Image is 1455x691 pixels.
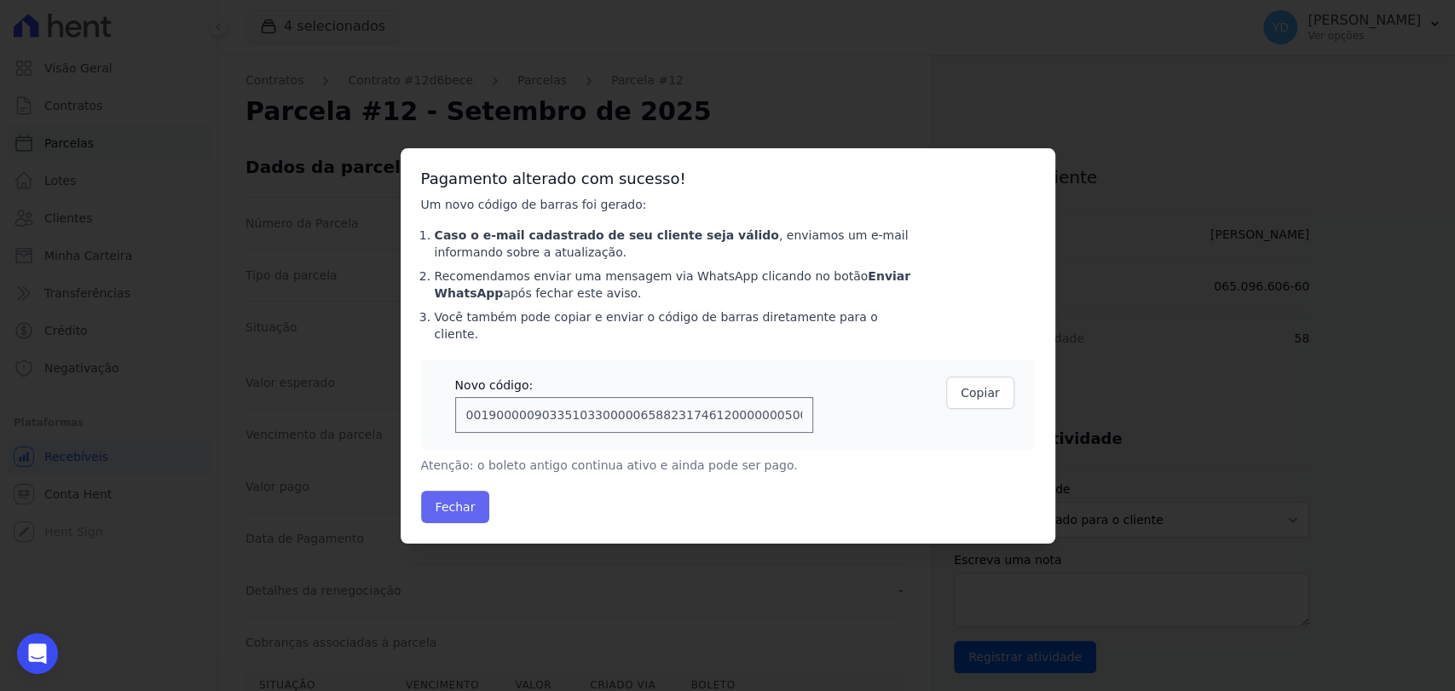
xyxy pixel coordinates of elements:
[17,633,58,674] div: Open Intercom Messenger
[435,269,910,300] strong: Enviar WhatsApp
[435,227,912,261] li: , enviamos um e-mail informando sobre a atualização.
[435,268,912,302] li: Recomendamos enviar uma mensagem via WhatsApp clicando no botão após fechar este aviso.
[435,308,912,343] li: Você também pode copiar e enviar o código de barras diretamente para o cliente.
[421,196,912,213] p: Um novo código de barras foi gerado:
[455,397,813,433] input: 00190000090335103300000658823174612000000050000
[946,377,1013,409] button: Copiar
[455,377,813,394] div: Novo código:
[421,491,490,523] button: Fechar
[421,169,1035,189] h3: Pagamento alterado com sucesso!
[435,228,779,242] strong: Caso o e-mail cadastrado de seu cliente seja válido
[421,457,912,474] p: Atenção: o boleto antigo continua ativo e ainda pode ser pago.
